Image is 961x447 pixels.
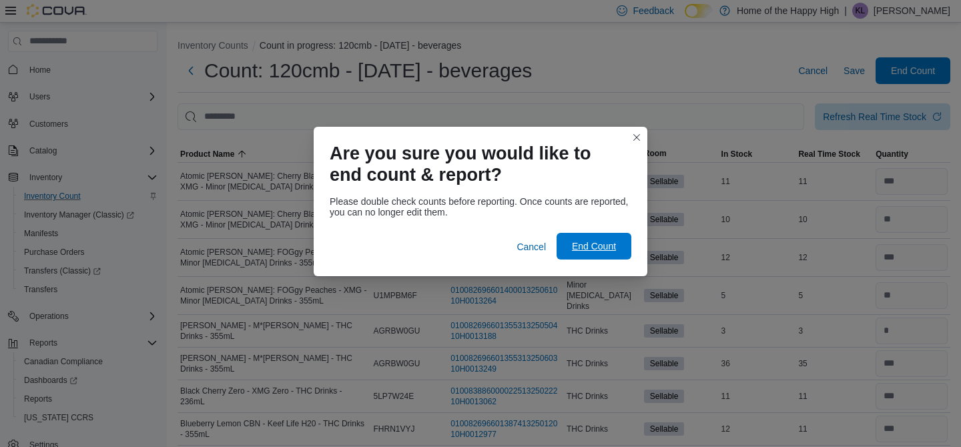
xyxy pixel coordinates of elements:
[557,233,631,260] button: End Count
[572,240,616,253] span: End Count
[330,143,621,185] h1: Are you sure you would like to end count & report?
[629,129,645,145] button: Closes this modal window
[517,240,546,254] span: Cancel
[511,234,551,260] button: Cancel
[330,196,631,217] div: Please double check counts before reporting. Once counts are reported, you can no longer edit them.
